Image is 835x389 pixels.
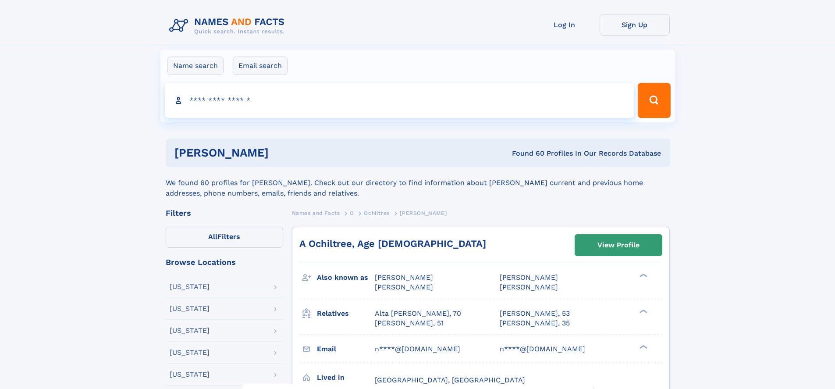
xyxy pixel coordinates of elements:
[166,14,292,38] img: Logo Names and Facts
[233,57,288,75] label: Email search
[400,210,447,216] span: [PERSON_NAME]
[375,318,444,328] a: [PERSON_NAME], 51
[299,238,486,249] a: A Ochiltree, Age [DEMOGRAPHIC_DATA]
[500,283,558,291] span: [PERSON_NAME]
[390,149,661,158] div: Found 60 Profiles In Our Records Database
[317,270,375,285] h3: Also known as
[170,327,210,334] div: [US_STATE]
[317,370,375,385] h3: Lived in
[167,57,224,75] label: Name search
[500,309,570,318] a: [PERSON_NAME], 53
[529,14,600,36] a: Log In
[364,207,390,218] a: Ochiltree
[637,344,648,350] div: ❯
[165,83,634,118] input: search input
[170,371,210,378] div: [US_STATE]
[170,283,210,290] div: [US_STATE]
[292,207,340,218] a: Names and Facts
[208,232,217,241] span: All
[317,342,375,357] h3: Email
[174,147,391,158] h1: [PERSON_NAME]
[638,83,670,118] button: Search Button
[500,273,558,282] span: [PERSON_NAME]
[637,308,648,314] div: ❯
[500,318,570,328] a: [PERSON_NAME], 35
[575,235,662,256] a: View Profile
[170,305,210,312] div: [US_STATE]
[375,376,525,384] span: [GEOGRAPHIC_DATA], [GEOGRAPHIC_DATA]
[166,167,670,199] div: We found 60 profiles for [PERSON_NAME]. Check out our directory to find information about [PERSON...
[597,235,640,255] div: View Profile
[375,273,433,282] span: [PERSON_NAME]
[637,273,648,278] div: ❯
[350,207,354,218] a: O
[600,14,670,36] a: Sign Up
[375,309,461,318] a: Alta [PERSON_NAME], 70
[375,283,433,291] span: [PERSON_NAME]
[350,210,354,216] span: O
[364,210,390,216] span: Ochiltree
[166,227,283,248] label: Filters
[166,209,283,217] div: Filters
[317,306,375,321] h3: Relatives
[166,258,283,266] div: Browse Locations
[170,349,210,356] div: [US_STATE]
